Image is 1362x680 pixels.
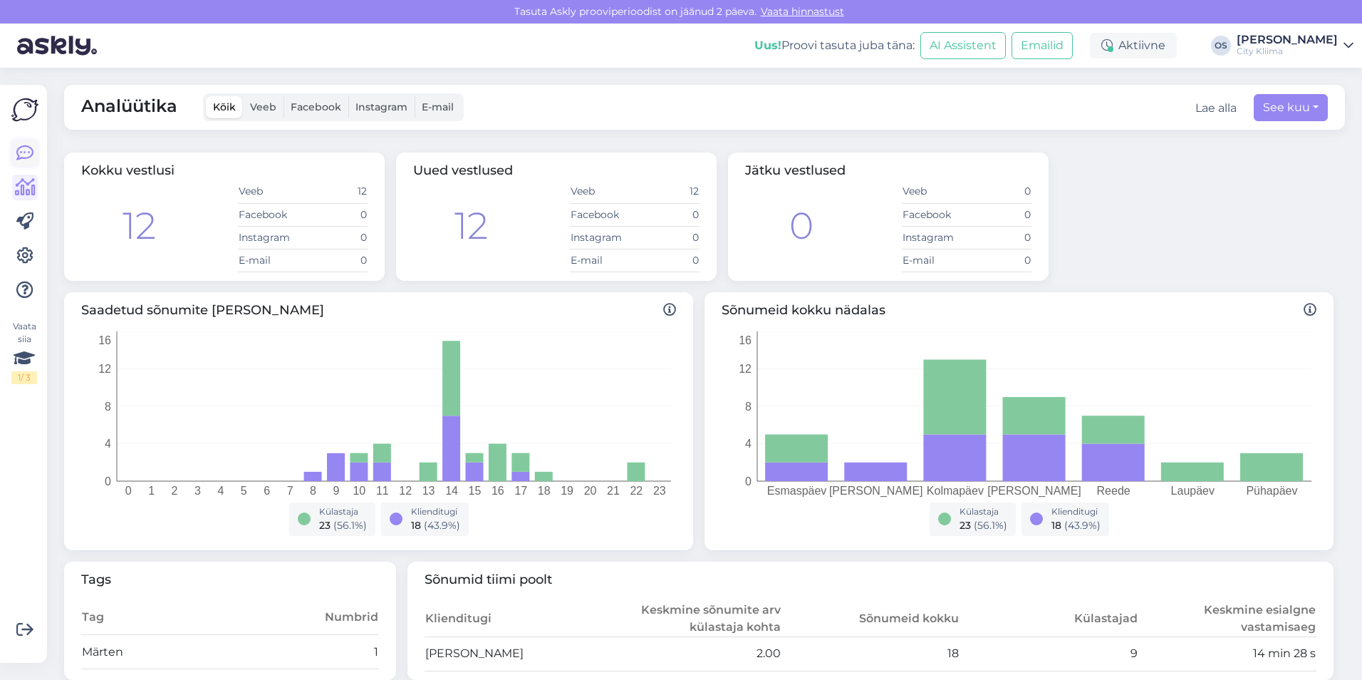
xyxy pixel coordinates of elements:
[425,601,603,637] th: Klienditugi
[304,635,378,669] td: 1
[81,570,379,589] span: Tags
[123,198,156,254] div: 12
[376,485,389,497] tspan: 11
[98,334,111,346] tspan: 16
[422,485,435,497] tspan: 13
[570,180,635,203] td: Veeb
[454,198,488,254] div: 12
[967,226,1031,249] td: 0
[11,371,37,384] div: 1 / 3
[445,485,458,497] tspan: 14
[304,601,378,635] th: Numbrid
[333,485,340,497] tspan: 9
[310,485,316,497] tspan: 8
[399,485,412,497] tspan: 12
[11,320,37,384] div: Vaata siia
[492,485,504,497] tspan: 16
[920,32,1006,59] button: AI Assistent
[781,637,960,671] td: 18
[172,485,178,497] tspan: 2
[653,485,666,497] tspan: 23
[722,301,1316,320] span: Sõnumeid kokku nädalas
[514,485,527,497] tspan: 17
[829,485,923,498] tspan: [PERSON_NAME]
[241,485,247,497] tspan: 5
[250,101,276,113] span: Veeb
[745,400,752,412] tspan: 8
[217,485,224,497] tspan: 4
[424,519,460,532] span: ( 43.9 %)
[81,93,177,121] span: Analüütika
[238,180,303,203] td: Veeb
[319,519,331,532] span: 23
[1138,601,1317,637] th: Keskmine esialgne vastamisaeg
[902,226,967,249] td: Instagram
[1237,34,1353,57] a: [PERSON_NAME]City Kliima
[105,438,111,450] tspan: 4
[902,249,967,272] td: E-mail
[745,475,752,487] tspan: 0
[635,226,700,249] td: 0
[105,475,111,487] tspan: 0
[538,485,551,497] tspan: 18
[739,363,752,375] tspan: 12
[960,601,1138,637] th: Külastajad
[584,485,597,497] tspan: 20
[238,203,303,226] td: Facebook
[264,485,270,497] tspan: 6
[603,637,781,671] td: 2.00
[411,505,460,518] div: Klienditugi
[967,180,1031,203] td: 0
[1237,34,1338,46] div: [PERSON_NAME]
[125,485,132,497] tspan: 0
[81,163,175,178] span: Kokku vestlusi
[1254,94,1328,121] button: See kuu
[630,485,643,497] tspan: 22
[98,363,111,375] tspan: 12
[635,180,700,203] td: 12
[635,249,700,272] td: 0
[789,198,813,254] div: 0
[303,249,368,272] td: 0
[303,226,368,249] td: 0
[469,485,482,497] tspan: 15
[987,485,1081,498] tspan: [PERSON_NAME]
[960,637,1138,671] td: 9
[960,519,971,532] span: 23
[1246,485,1297,497] tspan: Pühapäev
[1195,100,1237,117] button: Lae alla
[355,101,407,113] span: Instagram
[1051,519,1061,532] span: 18
[303,180,368,203] td: 12
[754,38,781,52] b: Uus!
[967,249,1031,272] td: 0
[902,180,967,203] td: Veeb
[635,203,700,226] td: 0
[105,400,111,412] tspan: 8
[1138,637,1317,671] td: 14 min 28 s
[902,203,967,226] td: Facebook
[960,505,1007,518] div: Külastaja
[1064,519,1101,532] span: ( 43.9 %)
[291,101,341,113] span: Facebook
[1171,485,1215,497] tspan: Laupäev
[757,5,848,18] a: Vaata hinnastust
[967,203,1031,226] td: 0
[319,505,367,518] div: Külastaja
[81,301,676,320] span: Saadetud sõnumite [PERSON_NAME]
[303,203,368,226] td: 0
[238,249,303,272] td: E-mail
[927,485,984,497] tspan: Kolmapäev
[333,519,367,532] span: ( 56.1 %)
[570,249,635,272] td: E-mail
[81,635,304,669] td: Märten
[745,163,846,178] span: Jätku vestlused
[287,485,293,497] tspan: 7
[570,226,635,249] td: Instagram
[11,96,38,123] img: Askly Logo
[353,485,365,497] tspan: 10
[413,163,513,178] span: Uued vestlused
[603,601,781,637] th: Keskmine sõnumite arv külastaja kohta
[148,485,155,497] tspan: 1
